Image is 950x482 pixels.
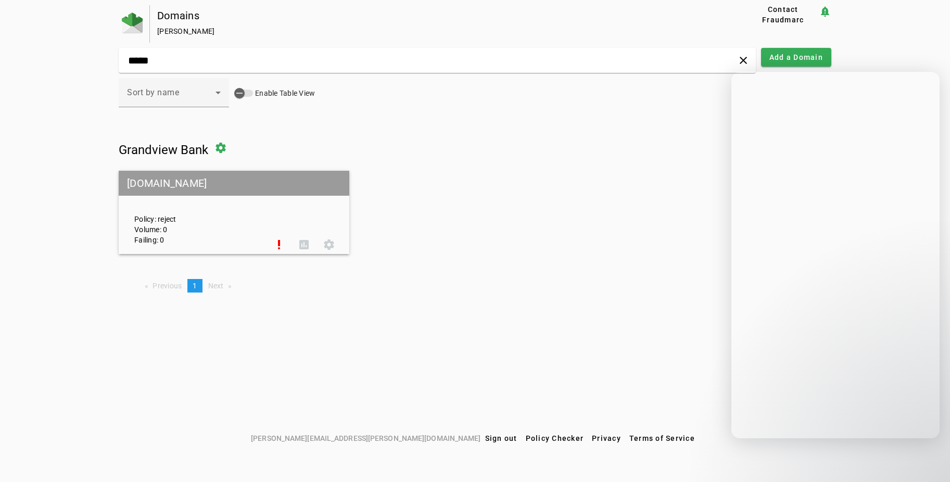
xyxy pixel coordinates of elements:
span: Privacy [592,434,621,442]
div: Domains [157,10,714,21]
img: Fraudmarc Logo [122,12,143,33]
button: Terms of Service [625,429,699,448]
span: Add a Domain [769,52,823,62]
button: Sign out [481,429,522,448]
div: [PERSON_NAME] [157,26,714,36]
label: Enable Table View [253,88,315,98]
button: Policy Checker [522,429,588,448]
span: Terms of Service [629,434,695,442]
iframe: Intercom live chat [915,447,940,472]
button: Set Up [267,232,292,257]
app-page-header: Domains [119,5,831,43]
iframe: Intercom live chat [731,72,940,438]
span: Sort by name [127,87,179,97]
button: DMARC Report [292,232,316,257]
span: [PERSON_NAME][EMAIL_ADDRESS][PERSON_NAME][DOMAIN_NAME] [251,433,480,444]
button: Privacy [588,429,625,448]
button: Add a Domain [761,48,831,67]
span: Grandview Bank [119,143,208,157]
div: Policy: reject Volume: 0 Failing: 0 [126,180,267,245]
span: 1 [193,282,197,290]
span: Next [208,282,224,290]
mat-grid-tile-header: [DOMAIN_NAME] [119,171,349,196]
span: Sign out [485,434,517,442]
span: Previous [153,282,182,290]
span: Policy Checker [526,434,584,442]
button: Settings [316,232,341,257]
mat-icon: notification_important [819,5,831,18]
nav: Pagination [119,279,831,293]
span: Contact Fraudmarc [751,4,815,25]
button: Contact Fraudmarc [747,5,819,24]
